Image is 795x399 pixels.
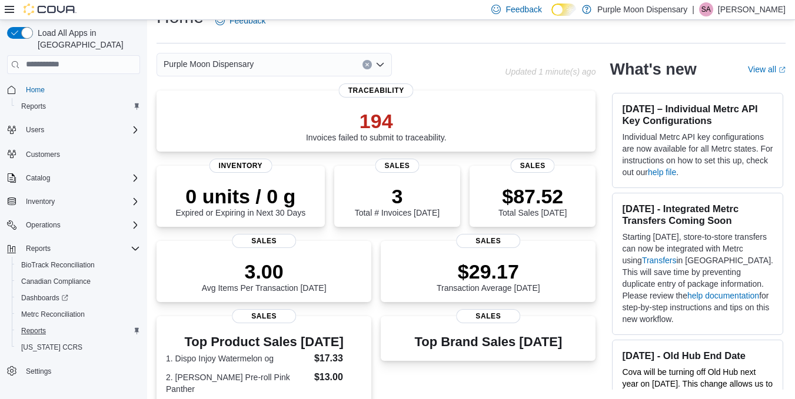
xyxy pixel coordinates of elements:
[21,195,59,209] button: Inventory
[26,244,51,253] span: Reports
[175,185,305,208] p: 0 units / 0 g
[202,260,327,283] p: 3.00
[21,218,65,232] button: Operations
[211,9,270,32] a: Feedback
[551,4,576,16] input: Dark Mode
[166,353,310,364] dt: 1. Dispo Injoy Watermelon og
[597,2,687,16] p: Purple Moon Dispensary
[229,15,265,26] span: Feedback
[2,240,145,257] button: Reports
[21,364,56,378] a: Settings
[375,159,419,173] span: Sales
[355,185,440,208] p: 3
[779,66,786,73] svg: External link
[2,217,145,233] button: Operations
[437,260,540,283] p: $29.17
[339,83,414,98] span: Traceability
[21,326,46,336] span: Reports
[202,260,327,293] div: Avg Items Per Transaction [DATE]
[21,260,95,270] span: BioTrack Reconciliation
[12,339,145,356] button: [US_STATE] CCRS
[166,335,362,349] h3: Top Product Sales [DATE]
[748,65,786,74] a: View allExternal link
[16,340,140,354] span: Washington CCRS
[355,185,440,217] div: Total # Invoices [DATE]
[21,242,140,256] span: Reports
[232,309,297,323] span: Sales
[21,218,140,232] span: Operations
[622,231,773,325] p: Starting [DATE], store-to-store transfers can now be integrated with Metrc using in [GEOGRAPHIC_D...
[16,340,87,354] a: [US_STATE] CCRS
[12,323,145,339] button: Reports
[26,125,44,135] span: Users
[26,173,50,183] span: Catalog
[498,185,567,208] p: $87.52
[16,258,140,272] span: BioTrack Reconciliation
[16,99,51,113] a: Reports
[164,57,254,71] span: Purple Moon Dispensary
[21,195,140,209] span: Inventory
[16,324,140,338] span: Reports
[16,307,140,321] span: Metrc Reconciliation
[16,274,95,289] a: Canadian Compliance
[505,67,596,76] p: Updated 1 minute(s) ago
[16,99,140,113] span: Reports
[306,109,447,133] p: 194
[498,185,567,217] div: Total Sales [DATE]
[610,60,696,79] h2: What's new
[16,258,99,272] a: BioTrack Reconciliation
[12,273,145,290] button: Canadian Compliance
[21,102,46,111] span: Reports
[21,171,55,185] button: Catalog
[209,159,272,173] span: Inventory
[12,290,145,306] a: Dashboards
[314,351,362,366] dd: $17.33
[21,293,68,303] span: Dashboards
[718,2,786,16] p: [PERSON_NAME]
[21,310,85,319] span: Metrc Reconciliation
[21,123,49,137] button: Users
[21,343,82,352] span: [US_STATE] CCRS
[687,291,759,300] a: help documentation
[622,203,773,226] h3: [DATE] - Integrated Metrc Transfers Coming Soon
[2,81,145,98] button: Home
[21,82,140,97] span: Home
[21,147,65,162] a: Customers
[24,4,76,15] img: Cova
[692,2,694,16] p: |
[26,367,51,376] span: Settings
[437,260,540,293] div: Transaction Average [DATE]
[12,306,145,323] button: Metrc Reconciliation
[622,350,773,361] h3: [DATE] - Old Hub End Date
[21,146,140,161] span: Customers
[175,185,305,217] div: Expired or Expiring in Next 30 Days
[306,109,447,142] div: Invoices failed to submit to traceability.
[362,60,372,69] button: Clear input
[456,309,521,323] span: Sales
[314,370,362,384] dd: $13.00
[622,131,773,178] p: Individual Metrc API key configurations are now available for all Metrc states. For instructions ...
[16,307,89,321] a: Metrc Reconciliation
[16,291,73,305] a: Dashboards
[2,122,145,138] button: Users
[701,2,711,16] span: SA
[26,85,45,95] span: Home
[505,4,541,15] span: Feedback
[2,363,145,380] button: Settings
[21,171,140,185] span: Catalog
[21,83,49,97] a: Home
[16,274,140,289] span: Canadian Compliance
[232,234,297,248] span: Sales
[12,257,145,273] button: BioTrack Reconciliation
[21,123,140,137] span: Users
[456,234,521,248] span: Sales
[16,324,51,338] a: Reports
[12,98,145,115] button: Reports
[21,364,140,378] span: Settings
[2,193,145,210] button: Inventory
[2,145,145,162] button: Customers
[2,170,145,186] button: Catalog
[648,167,676,177] a: help file
[26,220,61,230] span: Operations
